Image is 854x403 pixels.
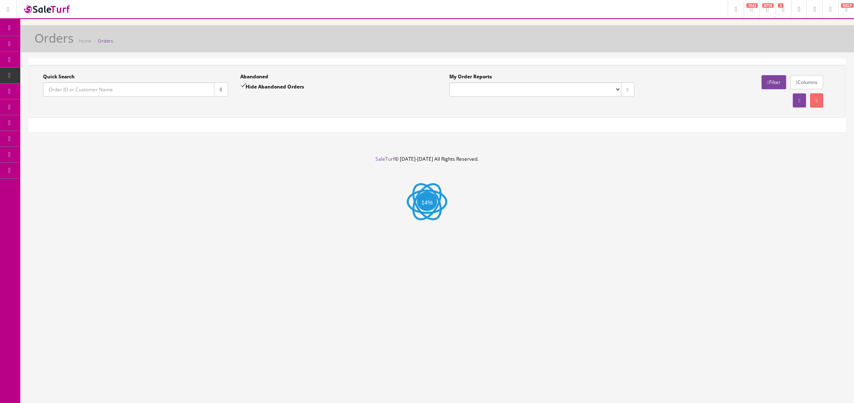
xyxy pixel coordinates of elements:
a: Filter [761,75,786,89]
label: Hide Abandoned Orders [240,82,304,91]
a: Columns [790,75,823,89]
a: Orders [98,38,113,44]
span: 8718 [762,3,774,8]
input: Hide Abandoned Orders [240,83,246,88]
label: Abandoned [240,73,268,80]
span: 3 [778,3,783,8]
span: 1943 [746,3,758,8]
img: SaleTurf [23,4,71,15]
label: Quick Search [43,73,75,80]
span: HELP [841,3,854,8]
h1: Orders [35,31,73,45]
a: Home [79,38,91,44]
input: Order ID or Customer Name [43,82,214,97]
a: SaleTurf [375,155,395,162]
label: My Order Reports [449,73,492,80]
